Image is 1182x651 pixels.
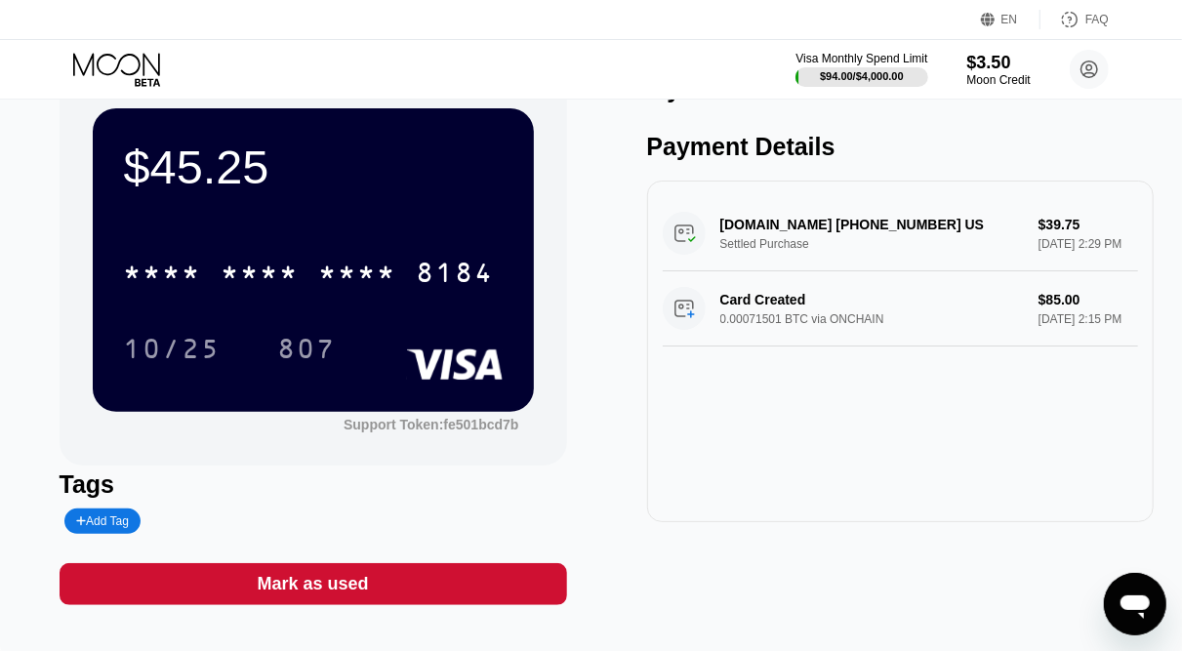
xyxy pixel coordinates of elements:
[1104,573,1166,635] iframe: Button to launch messaging window
[60,563,567,605] div: Mark as used
[981,10,1040,29] div: EN
[967,53,1031,87] div: $3.50Moon Credit
[344,417,518,432] div: Support Token:fe501bcd7b
[344,417,518,432] div: Support Token: fe501bcd7b
[124,336,222,367] div: 10/25
[76,514,129,528] div: Add Tag
[264,324,351,373] div: 807
[795,52,927,65] div: Visa Monthly Spend Limit
[1001,13,1018,26] div: EN
[647,133,1155,161] div: Payment Details
[820,70,904,82] div: $94.00 / $4,000.00
[64,509,141,534] div: Add Tag
[60,470,567,499] div: Tags
[1085,13,1109,26] div: FAQ
[1040,10,1109,29] div: FAQ
[124,140,503,194] div: $45.25
[967,73,1031,87] div: Moon Credit
[417,260,495,291] div: 8184
[278,336,337,367] div: 807
[257,573,368,595] div: Mark as used
[795,52,927,87] div: Visa Monthly Spend Limit$94.00/$4,000.00
[967,53,1031,73] div: $3.50
[109,324,236,373] div: 10/25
